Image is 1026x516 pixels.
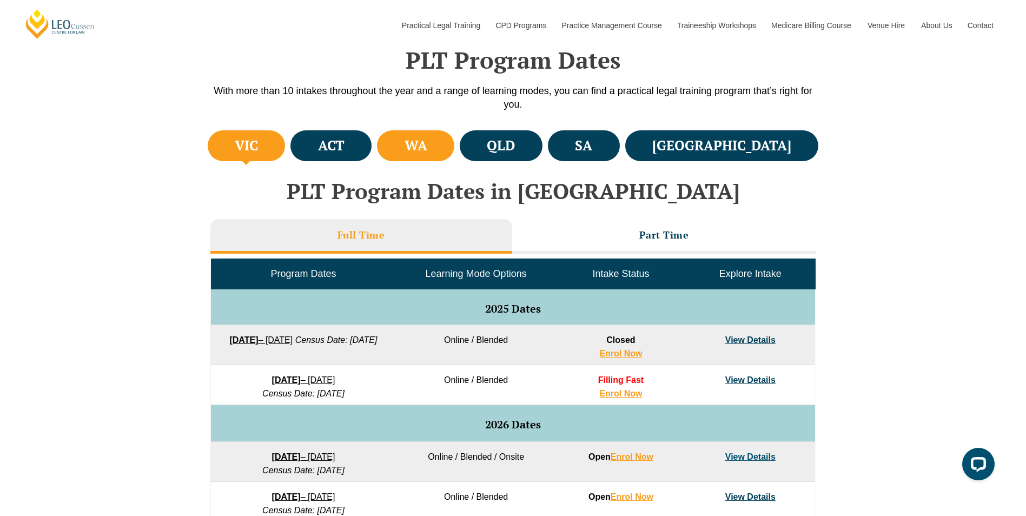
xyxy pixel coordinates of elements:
[262,466,345,475] em: Census Date: [DATE]
[272,375,335,385] a: [DATE]– [DATE]
[394,2,488,49] a: Practical Legal Training
[229,335,293,345] a: [DATE]– [DATE]
[426,268,527,279] span: Learning Mode Options
[719,268,782,279] span: Explore Intake
[272,452,335,461] a: [DATE]– [DATE]
[485,417,541,432] span: 2026 Dates
[859,2,913,49] a: Venue Hire
[485,301,541,316] span: 2025 Dates
[652,137,791,155] h4: [GEOGRAPHIC_DATA]
[337,229,385,241] h3: Full Time
[396,442,556,482] td: Online / Blended / Onsite
[262,389,345,398] em: Census Date: [DATE]
[272,452,301,461] strong: [DATE]
[725,375,776,385] a: View Details
[954,444,999,489] iframe: LiveChat chat widget
[725,335,776,345] a: View Details
[611,492,653,501] a: Enrol Now
[229,335,258,345] strong: [DATE]
[270,268,336,279] span: Program Dates
[913,2,959,49] a: About Us
[487,137,515,155] h4: QLD
[639,229,689,241] h3: Part Time
[205,47,822,74] h2: PLT Program Dates
[272,492,301,501] strong: [DATE]
[763,2,859,49] a: Medicare Billing Course
[205,179,822,203] h2: PLT Program Dates in [GEOGRAPHIC_DATA]
[295,335,378,345] em: Census Date: [DATE]
[235,137,258,155] h4: VIC
[318,137,345,155] h4: ACT
[24,9,96,39] a: [PERSON_NAME] Centre for Law
[554,2,669,49] a: Practice Management Course
[396,365,556,405] td: Online / Blended
[588,452,653,461] strong: Open
[611,452,653,461] a: Enrol Now
[606,335,635,345] span: Closed
[725,492,776,501] a: View Details
[205,84,822,111] p: With more than 10 intakes throughout the year and a range of learning modes, you can find a pract...
[262,506,345,515] em: Census Date: [DATE]
[487,2,553,49] a: CPD Programs
[725,452,776,461] a: View Details
[599,389,642,398] a: Enrol Now
[959,2,1002,49] a: Contact
[396,325,556,365] td: Online / Blended
[599,349,642,358] a: Enrol Now
[272,492,335,501] a: [DATE]– [DATE]
[592,268,649,279] span: Intake Status
[669,2,763,49] a: Traineeship Workshops
[588,492,653,501] strong: Open
[272,375,301,385] strong: [DATE]
[598,375,644,385] span: Filling Fast
[405,137,427,155] h4: WA
[575,137,592,155] h4: SA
